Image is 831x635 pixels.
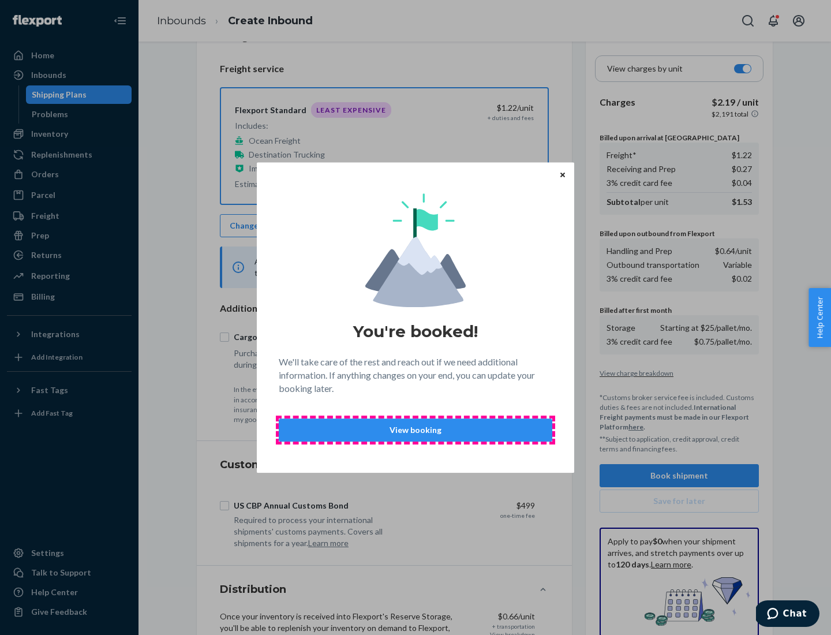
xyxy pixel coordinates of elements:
button: Close [557,168,568,181]
span: Chat [27,8,51,18]
p: We'll take care of the rest and reach out if we need additional information. If anything changes ... [279,356,552,395]
p: View booking [289,424,542,436]
button: View booking [279,419,552,442]
img: svg+xml,%3Csvg%20viewBox%3D%220%200%20174%20197%22%20fill%3D%22none%22%20xmlns%3D%22http%3A%2F%2F... [365,193,466,307]
h1: You're booked! [353,321,478,342]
